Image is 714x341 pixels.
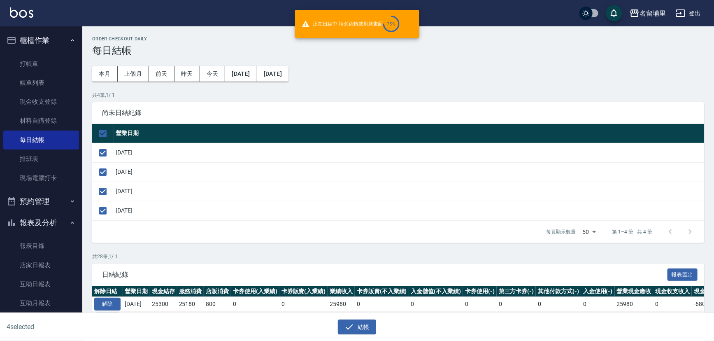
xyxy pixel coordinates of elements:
[640,8,666,19] div: 名留埔里
[615,312,654,327] td: 32510
[612,228,652,236] p: 第 1–4 筆 共 4 筆
[536,286,581,297] th: 其他付款方式(-)
[231,286,279,297] th: 卡券使用(入業績)
[118,66,149,82] button: 上個月
[355,297,409,312] td: 0
[409,286,463,297] th: 入金儲值(不入業績)
[200,66,226,82] button: 今天
[3,256,79,275] a: 店家日報表
[463,297,497,312] td: 0
[581,297,615,312] td: 0
[102,109,694,117] span: 尚未日結紀錄
[581,286,615,297] th: 入金使用(-)
[536,297,581,312] td: 0
[406,19,416,29] button: close
[94,298,121,311] button: 解除
[150,312,177,327] td: 32510
[3,92,79,111] a: 現金收支登錄
[3,111,79,130] a: 材料自購登錄
[581,312,615,327] td: 0
[3,212,79,234] button: 報表及分析
[3,294,79,313] a: 互助月報表
[279,286,328,297] th: 卡券販賣(入業績)
[92,66,118,82] button: 本月
[3,236,79,255] a: 報表目錄
[409,312,463,327] td: 0
[92,36,704,42] h2: Order checkout daily
[615,286,654,297] th: 營業現金應收
[497,312,536,327] td: -200
[7,322,177,332] h6: 4 selected
[301,16,399,32] span: 正在日結中 請勿跳轉或刷新畫面
[150,286,177,297] th: 現金結存
[114,182,704,201] td: [DATE]
[177,312,204,327] td: 31511
[328,286,355,297] th: 業績收入
[174,66,200,82] button: 昨天
[102,271,667,279] span: 日結紀錄
[177,286,204,297] th: 服務消費
[328,312,355,327] td: 32710
[10,7,33,18] img: Logo
[225,66,257,82] button: [DATE]
[606,5,622,21] button: save
[338,320,376,335] button: 結帳
[177,297,204,312] td: 25180
[387,21,395,27] div: 75 %
[231,297,279,312] td: 0
[653,286,692,297] th: 現金收支收入
[279,297,328,312] td: 0
[92,45,704,56] h3: 每日結帳
[114,143,704,162] td: [DATE]
[3,73,79,92] a: 帳單列表
[92,91,704,99] p: 共 4 筆, 1 / 1
[3,168,79,187] a: 現場電腦打卡
[409,297,463,312] td: 0
[3,30,79,51] button: 櫃檯作業
[497,297,536,312] td: 0
[3,191,79,212] button: 預約管理
[92,253,704,260] p: 共 28 筆, 1 / 1
[355,286,409,297] th: 卡券販賣(不入業績)
[231,312,279,327] td: 0
[328,297,355,312] td: 25980
[123,297,150,312] td: [DATE]
[463,286,497,297] th: 卡券使用(-)
[114,124,704,143] th: 營業日期
[547,228,576,236] p: 每頁顯示數量
[355,312,409,327] td: 0
[667,269,698,281] button: 報表匯出
[615,297,654,312] td: 25980
[672,6,704,21] button: 登出
[204,297,231,312] td: 800
[150,297,177,312] td: 25300
[497,286,536,297] th: 第三方卡券(-)
[123,286,150,297] th: 營業日期
[3,54,79,73] a: 打帳單
[536,312,581,327] td: 0
[279,312,328,327] td: 0
[114,201,704,220] td: [DATE]
[3,275,79,294] a: 互助日報表
[626,5,669,22] button: 名留埔里
[653,297,692,312] td: 0
[149,66,174,82] button: 前天
[123,312,150,327] td: [DATE]
[114,162,704,182] td: [DATE]
[257,66,288,82] button: [DATE]
[204,312,231,327] td: 1199
[204,286,231,297] th: 店販消費
[92,286,123,297] th: 解除日結
[463,312,497,327] td: 0
[667,270,698,278] a: 報表匯出
[653,312,692,327] td: 0
[3,149,79,168] a: 排班表
[3,131,79,149] a: 每日結帳
[579,221,599,243] div: 50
